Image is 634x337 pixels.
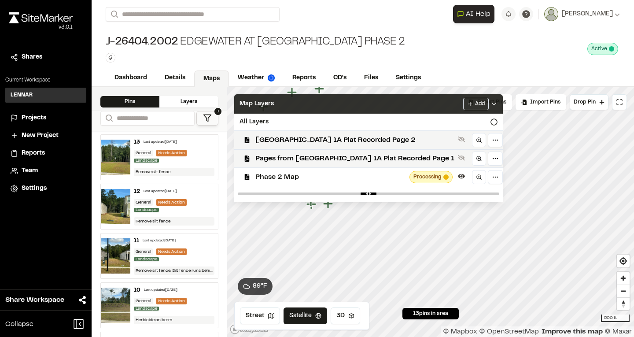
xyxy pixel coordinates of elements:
div: 11 [134,237,139,245]
button: Search [106,7,122,22]
button: Show layer [456,134,467,144]
div: Last updated [DATE] [144,189,177,194]
button: Open AI Assistant [453,5,494,23]
span: Reset bearing to north [617,298,630,310]
a: Projects [11,113,81,123]
a: Details [156,70,194,86]
div: Last updated [DATE] [143,238,176,244]
span: Team [22,166,38,176]
span: Map layer tileset processing [443,174,449,180]
a: Dashboard [106,70,156,86]
img: file [101,140,130,175]
span: J-26404.2002 [106,35,178,49]
span: Settings [22,184,47,193]
img: file [101,189,130,224]
span: 13 pins in area [413,310,448,318]
div: 13 [134,138,140,146]
button: 89°F [238,278,273,295]
span: Landscape [134,208,159,212]
a: Zoom to layer [472,152,486,166]
button: Reset bearing to north [617,297,630,310]
a: Reports [11,148,81,158]
div: Remove silt fence [134,168,215,176]
a: OpenStreetMap [479,329,539,335]
div: Needs Action [156,150,187,156]
a: Mapbox logo [230,324,269,334]
button: 3D [331,307,360,324]
div: Map marker [323,198,335,210]
a: Zoom to layer [472,133,486,147]
span: 1 [214,108,221,115]
span: Map Layers [240,99,274,109]
canvas: Map [227,87,634,337]
a: Settings [11,184,81,193]
a: New Project [11,131,81,141]
button: Zoom in [617,272,630,285]
span: Projects [22,113,46,123]
div: 12 [134,188,140,196]
a: Team [11,166,81,176]
span: Phase 2 Map [255,172,406,182]
button: Show layer [456,152,467,163]
span: Pages from [GEOGRAPHIC_DATA] 1A Plat Recorded Page 1 [255,153,454,164]
h3: LENNAR [11,91,33,99]
div: Remove silt fence [134,217,215,226]
button: Satellite [284,307,327,324]
a: Weather [229,70,284,86]
span: Zoom out [617,285,630,297]
div: Edgewater At [GEOGRAPHIC_DATA] Phase 2 [106,35,405,49]
div: Needs Action [156,248,187,255]
div: All Layers [234,114,503,130]
div: Map marker [270,191,282,203]
div: Pins [100,96,159,107]
div: 500 ft [601,315,630,322]
span: [GEOGRAPHIC_DATA] 1A Plat Recorded Page 2 [255,135,454,145]
div: Needs Action [156,199,187,206]
a: Shares [11,52,81,62]
button: Street [240,307,280,324]
div: General [134,248,153,255]
a: CD's [324,70,355,86]
div: General [134,298,153,304]
span: Landscape [134,307,159,311]
span: Add [475,100,485,108]
div: Map layer tileset processing [409,171,453,183]
div: Last updated [DATE] [144,140,177,145]
span: New Project [22,131,59,141]
div: Needs Action [156,298,187,304]
p: Current Workspace [5,76,86,84]
div: Open AI Assistant [453,5,498,23]
a: Maxar [605,329,632,335]
a: Reports [284,70,324,86]
span: AI Help [466,9,490,19]
span: 89 ° F [253,281,267,291]
div: This project is active and counting against your active project count. [587,43,618,55]
span: Landscape [134,257,159,261]
span: Shares [22,52,42,62]
div: Import Pins into your project [516,94,566,110]
div: Remove silt fence. Silt fence runs behind multiple houses [134,267,215,275]
span: Drop Pin [574,98,596,106]
div: Map marker [306,199,318,210]
span: This project is active and counting against your active project count. [609,46,614,52]
a: Files [355,70,387,86]
div: General [134,150,153,156]
span: Share Workspace [5,295,64,305]
button: [PERSON_NAME] [544,7,620,21]
div: Layers [159,96,218,107]
div: Map marker [314,83,326,95]
button: Search [100,111,116,126]
button: 1 [196,111,218,126]
span: Reports [22,148,45,158]
span: Active [591,45,607,53]
span: [PERSON_NAME] [562,9,613,19]
img: file [101,238,130,274]
a: Map feedback [542,329,603,335]
div: Map marker [306,196,317,207]
span: Find my location [617,255,630,267]
img: precipai.png [268,74,275,81]
button: Drop Pin [570,94,608,110]
button: Edit Tags [106,53,115,63]
div: Oh geez...please don't... [9,23,73,31]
